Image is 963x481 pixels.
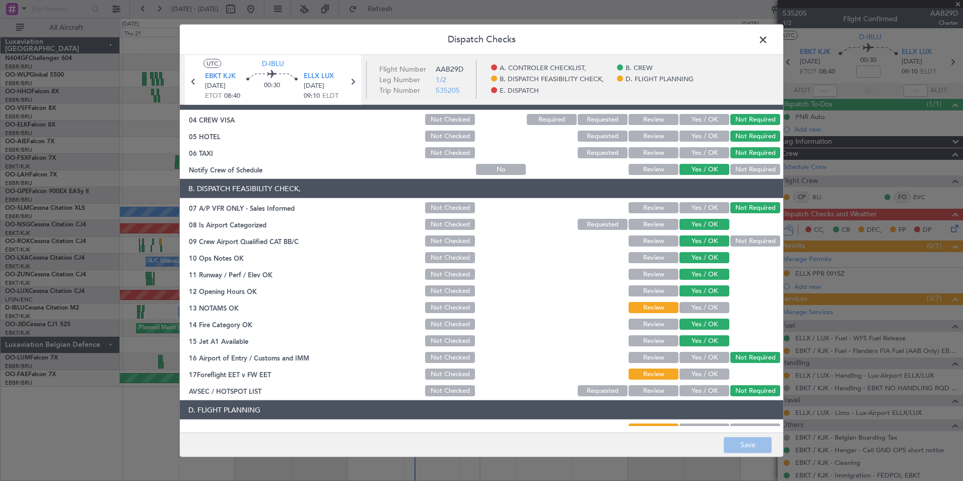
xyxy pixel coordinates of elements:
[730,385,780,396] button: Not Required
[730,147,780,158] button: Not Required
[180,25,783,55] header: Dispatch Checks
[730,164,780,175] button: Not Required
[730,202,780,213] button: Not Required
[730,235,780,247] button: Not Required
[730,131,780,142] button: Not Required
[730,352,780,363] button: Not Required
[730,114,780,125] button: Not Required
[730,424,780,435] button: Not Required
